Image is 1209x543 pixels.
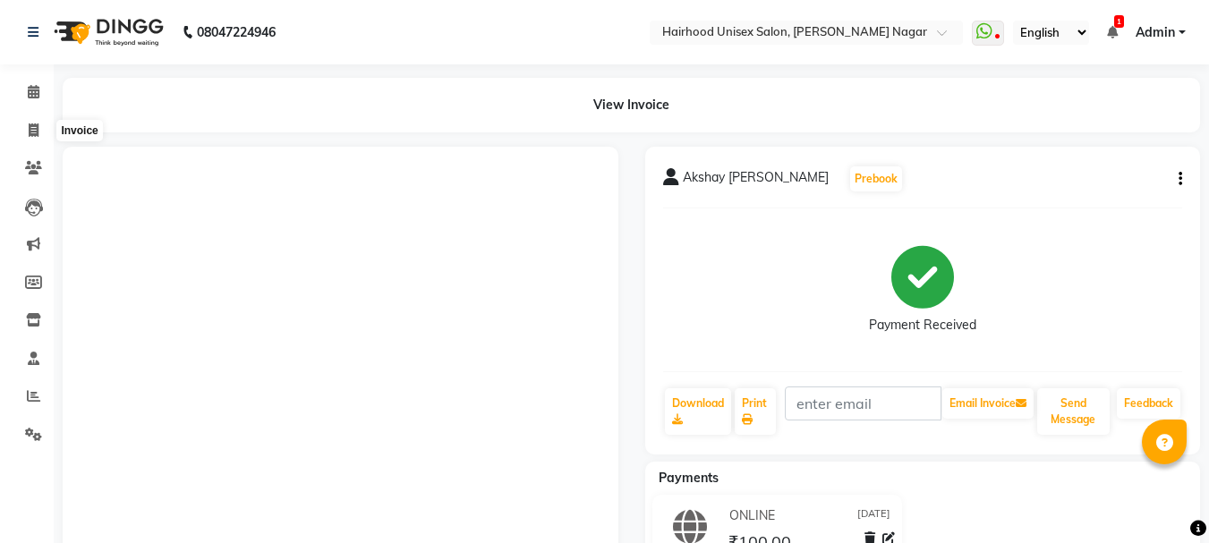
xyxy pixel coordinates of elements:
span: Admin [1136,23,1175,42]
input: enter email [785,386,941,420]
img: logo [46,7,168,57]
b: 08047224946 [197,7,276,57]
span: 1 [1114,15,1124,28]
div: View Invoice [63,78,1200,132]
div: Invoice [56,120,102,141]
iframe: chat widget [1134,471,1191,525]
button: Email Invoice [942,388,1034,419]
span: [DATE] [857,506,890,525]
a: 1 [1107,24,1118,40]
a: Print [735,388,776,435]
button: Prebook [850,166,902,191]
div: Payment Received [869,316,976,335]
span: Payments [659,470,719,486]
button: Send Message [1037,388,1110,435]
a: Download [665,388,731,435]
span: ONLINE [729,506,775,525]
a: Feedback [1117,388,1180,419]
span: Akshay [PERSON_NAME] [683,168,829,193]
